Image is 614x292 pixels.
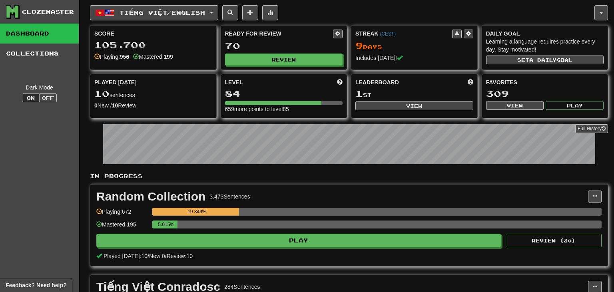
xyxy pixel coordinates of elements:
[90,172,608,180] p: In Progress
[225,30,333,38] div: Ready for Review
[94,101,212,109] div: New / Review
[355,30,452,38] div: Streak
[225,105,343,113] div: 659 more points to level 85
[96,234,501,247] button: Play
[155,208,239,216] div: 19.349%
[337,78,343,86] span: Score more points to level up
[546,101,604,110] button: Play
[225,78,243,86] span: Level
[133,53,173,61] div: Mastered:
[149,253,165,259] span: New: 0
[120,9,205,16] span: Tiếng Việt / English
[225,41,343,51] div: 70
[242,5,258,20] button: Add sentence to collection
[94,40,212,50] div: 105.700
[355,88,363,99] span: 1
[6,83,73,91] div: Dark Mode
[486,78,604,86] div: Favorites
[22,93,40,102] button: On
[120,54,129,60] strong: 956
[355,54,473,62] div: Includes [DATE]!
[167,253,193,259] span: Review: 10
[148,253,149,259] span: /
[94,30,212,38] div: Score
[6,281,66,289] span: Open feedback widget
[486,101,544,110] button: View
[355,101,473,110] button: View
[224,283,260,291] div: 284 Sentences
[225,54,343,66] button: Review
[355,78,399,86] span: Leaderboard
[355,89,473,99] div: st
[94,102,98,109] strong: 0
[112,102,118,109] strong: 10
[225,89,343,99] div: 84
[468,78,473,86] span: This week in points, UTC
[486,30,604,38] div: Daily Goal
[96,208,148,221] div: Playing: 672
[575,124,608,133] a: Full History
[262,5,278,20] button: More stats
[94,53,129,61] div: Playing:
[94,88,110,99] span: 10
[486,89,604,99] div: 309
[96,191,205,203] div: Random Collection
[163,54,173,60] strong: 199
[94,89,212,99] div: sentences
[486,38,604,54] div: Learning a language requires practice every day. Stay motivated!
[22,8,74,16] div: Clozemaster
[165,253,167,259] span: /
[355,40,363,51] span: 9
[94,78,137,86] span: Played [DATE]
[486,56,604,64] button: Seta dailygoal
[529,57,556,63] span: a daily
[355,41,473,51] div: Day s
[209,193,250,201] div: 3.473 Sentences
[155,220,177,228] div: 5.615%
[96,220,148,234] div: Mastered: 195
[90,5,218,20] button: Tiếng Việt/English
[104,253,148,259] span: Played [DATE]: 10
[222,5,238,20] button: Search sentences
[380,31,396,37] a: (CEST)
[506,234,602,247] button: Review (30)
[39,93,57,102] button: Off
